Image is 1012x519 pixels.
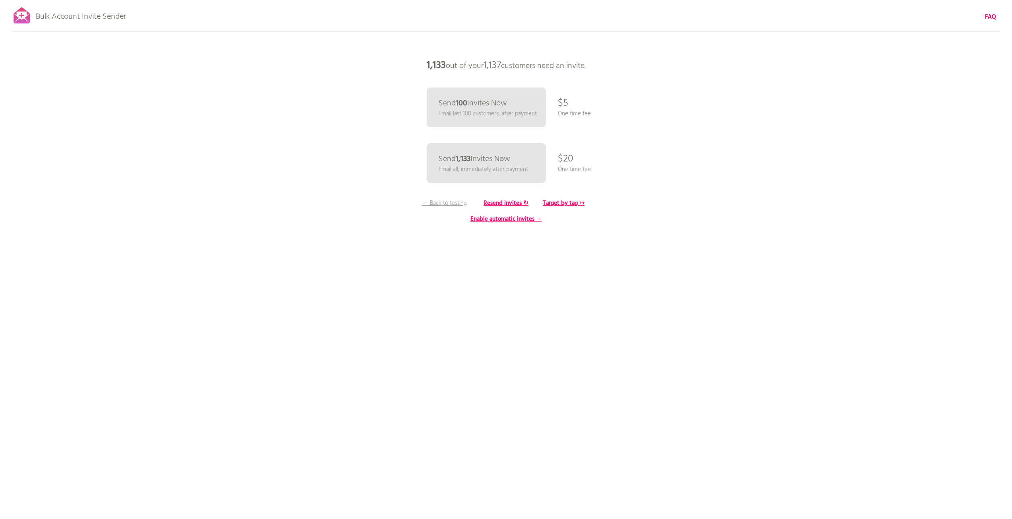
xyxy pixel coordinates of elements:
b: Target by tag ↦ [543,198,585,208]
b: 1,133 [427,58,446,74]
p: Send Invites Now [439,99,507,107]
b: 100 [456,97,467,110]
b: FAQ [985,12,996,22]
a: Send100Invites Now Email last 100 customers, after payment [427,87,546,127]
p: out of your customers need an invite. [387,54,625,78]
p: Bulk Account Invite Sender [36,5,126,25]
p: $20 [558,147,573,171]
a: Send1,133Invites Now Email all, immediately after payment [427,143,546,183]
p: Email all, immediately after payment [439,165,528,174]
span: 1,137 [484,58,501,74]
a: FAQ [985,13,996,21]
b: Resend invites ↻ [484,198,528,208]
p: One time fee [558,109,591,118]
b: Enable automatic invites → [470,214,542,224]
p: One time fee [558,165,591,174]
p: Send Invites Now [439,155,510,163]
p: ← Back to testing [415,199,474,208]
p: Email last 100 customers, after payment [439,109,537,118]
p: $5 [558,91,568,115]
b: 1,133 [456,153,470,165]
